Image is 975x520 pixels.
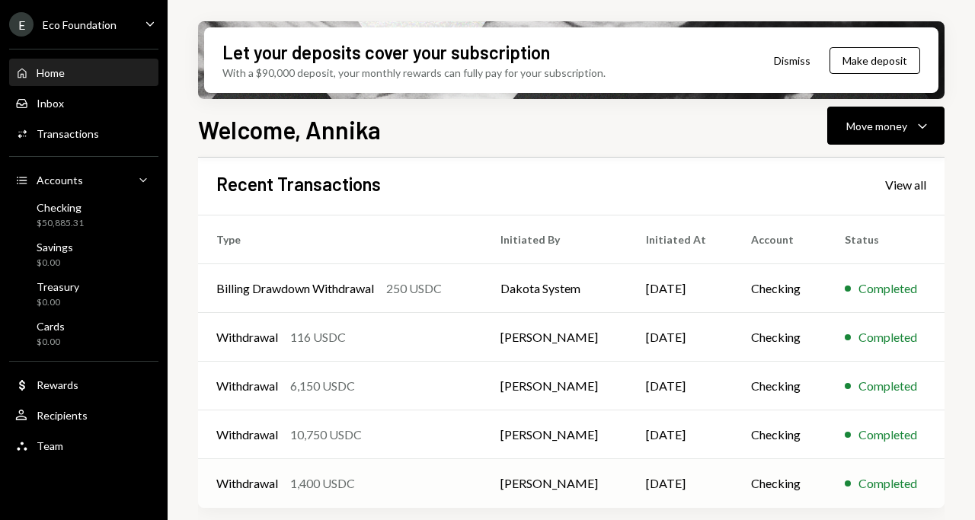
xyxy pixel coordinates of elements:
div: Completed [858,377,917,395]
a: Savings$0.00 [9,236,158,273]
div: Transactions [37,127,99,140]
div: E [9,12,34,37]
div: $50,885.31 [37,217,84,230]
td: Checking [733,264,826,313]
div: 250 USDC [386,279,442,298]
td: [DATE] [628,264,733,313]
div: Withdrawal [216,377,278,395]
div: Inbox [37,97,64,110]
td: [PERSON_NAME] [482,459,628,508]
a: Recipients [9,401,158,429]
td: [PERSON_NAME] [482,362,628,410]
td: Checking [733,459,826,508]
td: Checking [733,362,826,410]
th: Status [826,215,945,264]
div: $0.00 [37,257,73,270]
div: View all [885,177,926,193]
div: Recipients [37,409,88,422]
div: Withdrawal [216,328,278,346]
a: View all [885,176,926,193]
div: Eco Foundation [43,18,117,31]
div: $0.00 [37,296,79,309]
div: Let your deposits cover your subscription [222,40,550,65]
div: Withdrawal [216,426,278,444]
h1: Welcome, Annika [198,114,381,145]
button: Move money [827,107,945,145]
h2: Recent Transactions [216,171,381,196]
div: Treasury [37,280,79,293]
a: Checking$50,885.31 [9,196,158,233]
div: Completed [858,426,917,444]
div: Team [37,439,63,452]
div: Completed [858,328,917,346]
div: Completed [858,279,917,298]
td: [DATE] [628,313,733,362]
a: Accounts [9,166,158,193]
div: 1,400 USDC [290,474,355,493]
th: Type [198,215,482,264]
div: Withdrawal [216,474,278,493]
div: Accounts [37,174,83,187]
div: Checking [37,201,84,214]
a: Cards$0.00 [9,315,158,352]
a: Transactions [9,120,158,147]
div: Rewards [37,378,78,391]
td: [DATE] [628,362,733,410]
td: [DATE] [628,410,733,459]
a: Inbox [9,89,158,116]
a: Rewards [9,371,158,398]
td: [DATE] [628,459,733,508]
td: Checking [733,313,826,362]
th: Initiated By [482,215,628,264]
td: [PERSON_NAME] [482,410,628,459]
div: $0.00 [37,336,65,349]
div: Move money [846,118,907,134]
div: 116 USDC [290,328,346,346]
div: Home [37,66,65,79]
div: With a $90,000 deposit, your monthly rewards can fully pay for your subscription. [222,65,606,81]
a: Treasury$0.00 [9,276,158,312]
a: Team [9,432,158,459]
div: 10,750 USDC [290,426,362,444]
button: Dismiss [755,43,830,78]
a: Home [9,59,158,86]
td: [PERSON_NAME] [482,313,628,362]
button: Make deposit [830,47,920,74]
div: Savings [37,241,73,254]
div: Cards [37,320,65,333]
th: Initiated At [628,215,733,264]
td: Dakota System [482,264,628,313]
div: 6,150 USDC [290,377,355,395]
th: Account [733,215,826,264]
div: Completed [858,474,917,493]
div: Billing Drawdown Withdrawal [216,279,374,298]
td: Checking [733,410,826,459]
